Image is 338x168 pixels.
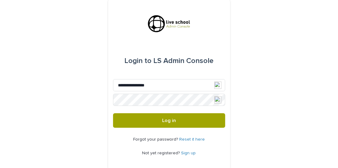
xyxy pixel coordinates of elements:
[133,137,179,142] span: Forgot your password?
[147,15,191,33] img: R9sz75l8Qv2hsNfpjweZ
[214,96,222,103] img: npw-badge-icon-locked.svg
[214,82,222,89] img: npw-badge-icon-locked.svg
[125,52,214,69] div: LS Admin Console
[113,113,225,128] button: Log in
[162,118,176,123] span: Log in
[181,151,196,155] a: Sign up
[142,151,181,155] span: Not yet registered?
[125,57,152,65] span: Login to
[179,137,205,142] a: Reset it here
